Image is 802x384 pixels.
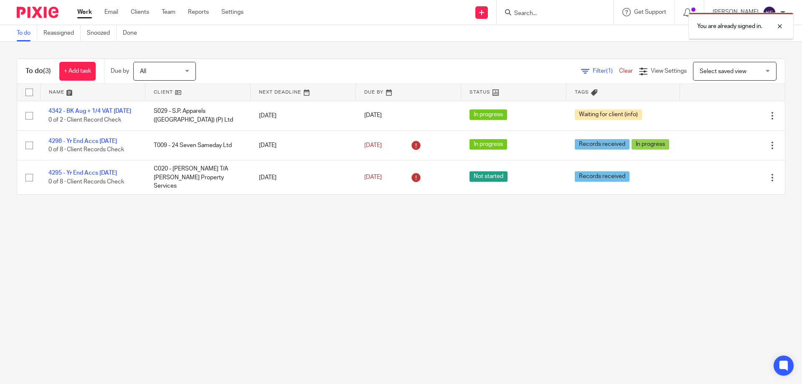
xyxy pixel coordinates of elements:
[251,130,356,160] td: [DATE]
[651,68,687,74] span: View Settings
[145,101,251,130] td: S029 - S.P. Apparels ([GEOGRAPHIC_DATA]) (P) Ltd
[593,68,619,74] span: Filter
[470,171,508,182] span: Not started
[87,25,117,41] a: Snoozed
[59,62,96,81] a: + Add task
[364,113,382,119] span: [DATE]
[131,8,149,16] a: Clients
[575,139,629,150] span: Records received
[123,25,143,41] a: Done
[251,160,356,194] td: [DATE]
[48,147,124,153] span: 0 of 8 · Client Records Check
[145,130,251,160] td: T009 - 24 Seven Sameday Ltd
[48,117,121,123] span: 0 of 2 · Client Record Check
[619,68,633,74] a: Clear
[48,138,117,144] a: 4298 - Yr End Accs [DATE]
[111,67,129,75] p: Due by
[145,160,251,194] td: C020 - [PERSON_NAME] T/A [PERSON_NAME] Property Services
[763,6,776,19] img: svg%3E
[17,7,58,18] img: Pixie
[575,171,629,182] span: Records received
[575,109,642,120] span: Waiting for client (info)
[470,109,507,120] span: In progress
[25,67,51,76] h1: To do
[632,139,669,150] span: In progress
[251,101,356,130] td: [DATE]
[17,25,37,41] a: To do
[364,142,382,148] span: [DATE]
[162,8,175,16] a: Team
[104,8,118,16] a: Email
[470,139,507,150] span: In progress
[188,8,209,16] a: Reports
[697,22,762,31] p: You are already signed in.
[43,68,51,74] span: (3)
[606,68,613,74] span: (1)
[140,69,146,74] span: All
[48,170,117,176] a: 4295 - Yr End Accs [DATE]
[364,175,382,181] span: [DATE]
[700,69,746,74] span: Select saved view
[48,179,124,185] span: 0 of 8 · Client Records Check
[221,8,244,16] a: Settings
[77,8,92,16] a: Work
[575,90,589,94] span: Tags
[48,108,131,114] a: 4342 - BK Aug + 1/4 VAT [DATE]
[43,25,81,41] a: Reassigned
